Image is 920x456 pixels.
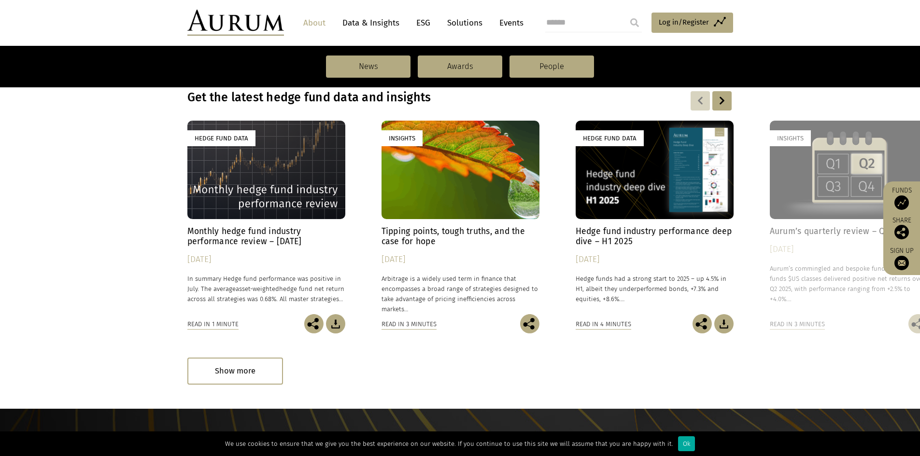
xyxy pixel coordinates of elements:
[625,13,644,32] input: Submit
[187,319,239,330] div: Read in 1 minute
[187,358,283,384] div: Show more
[714,314,734,333] img: Download Article
[659,16,709,28] span: Log in/Register
[894,195,909,210] img: Access Funds
[187,121,345,314] a: Hedge Fund Data Monthly hedge fund industry performance review – [DATE] [DATE] In summary Hedge f...
[770,319,825,330] div: Read in 3 minutes
[187,130,255,146] div: Hedge Fund Data
[382,130,423,146] div: Insights
[576,226,734,247] h4: Hedge fund industry performance deep dive – H1 2025
[411,14,435,32] a: ESG
[693,314,712,333] img: Share this post
[576,121,734,314] a: Hedge Fund Data Hedge fund industry performance deep dive – H1 2025 [DATE] Hedge funds had a stro...
[187,10,284,36] img: Aurum
[382,226,539,247] h4: Tipping points, tough truths, and the case for hope
[187,226,345,247] h4: Monthly hedge fund industry performance review – [DATE]
[576,274,734,304] p: Hedge funds had a strong start to 2025 – up 4.5% in H1, albeit they underperformed bonds, +7.3% a...
[382,253,539,266] div: [DATE]
[338,14,404,32] a: Data & Insights
[418,55,502,78] a: Awards
[326,55,410,78] a: News
[576,130,644,146] div: Hedge Fund Data
[298,14,330,32] a: About
[304,314,324,333] img: Share this post
[510,55,594,78] a: People
[888,247,915,270] a: Sign up
[326,314,345,333] img: Download Article
[576,253,734,266] div: [DATE]
[651,13,733,33] a: Log in/Register
[187,253,345,266] div: [DATE]
[520,314,539,333] img: Share this post
[187,90,609,105] h3: Get the latest hedge fund data and insights
[770,130,811,146] div: Insights
[382,274,539,315] p: Arbitrage is a widely used term in finance that encompasses a broad range of strategies designed ...
[678,436,695,451] div: Ok
[382,319,437,330] div: Read in 3 minutes
[894,225,909,239] img: Share this post
[382,121,539,314] a: Insights Tipping points, tough truths, and the case for hope [DATE] Arbitrage is a widely used te...
[888,186,915,210] a: Funds
[894,256,909,270] img: Sign up to our newsletter
[495,14,524,32] a: Events
[442,14,487,32] a: Solutions
[187,274,345,304] p: In summary Hedge fund performance was positive in July. The average hedge fund net return across ...
[888,217,915,239] div: Share
[576,319,631,330] div: Read in 4 minutes
[236,285,279,292] span: asset-weighted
